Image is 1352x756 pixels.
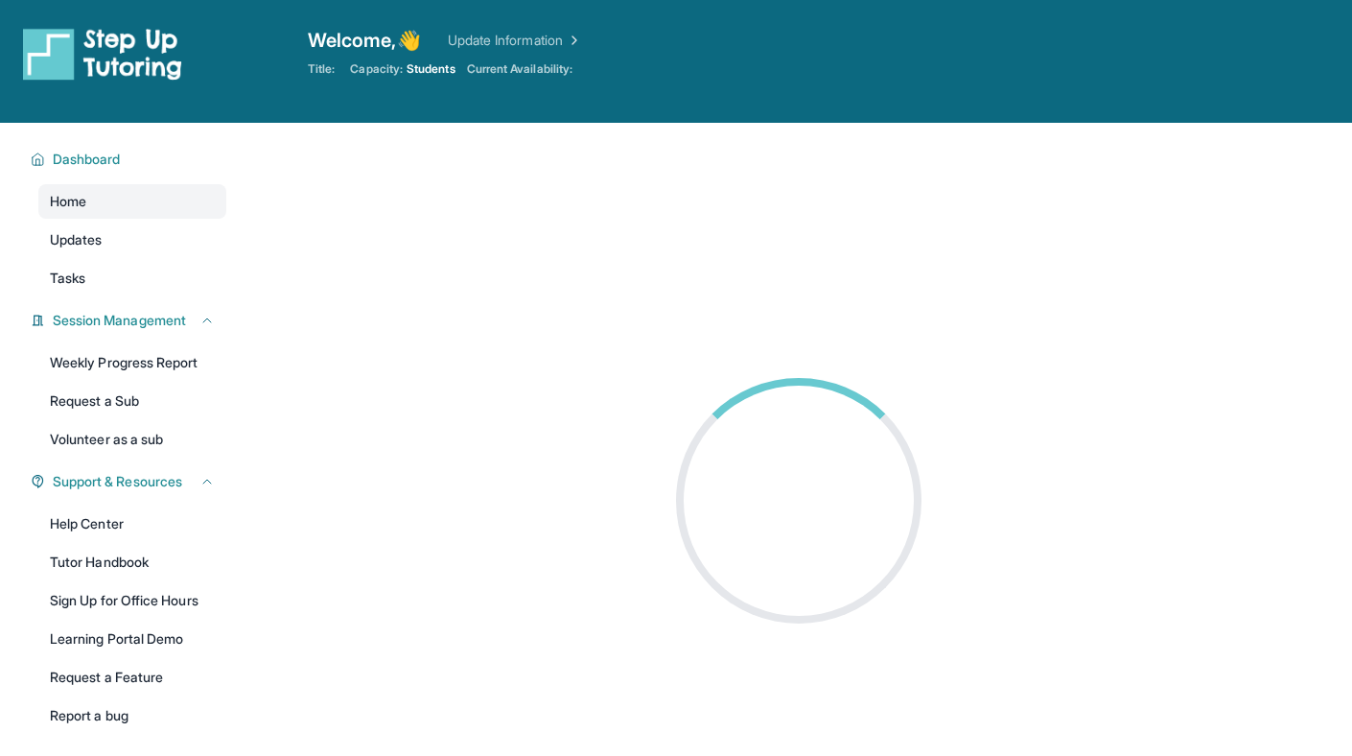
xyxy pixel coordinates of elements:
[45,150,215,169] button: Dashboard
[45,311,215,330] button: Session Management
[50,269,85,288] span: Tasks
[38,622,226,656] a: Learning Portal Demo
[350,61,403,77] span: Capacity:
[467,61,572,77] span: Current Availability:
[38,660,226,695] a: Request a Feature
[45,472,215,491] button: Support & Resources
[38,184,226,219] a: Home
[38,422,226,457] a: Volunteer as a sub
[38,545,226,579] a: Tutor Handbook
[308,61,335,77] span: Title:
[38,384,226,418] a: Request a Sub
[50,192,86,211] span: Home
[38,583,226,618] a: Sign Up for Office Hours
[407,61,455,77] span: Students
[38,261,226,295] a: Tasks
[53,311,186,330] span: Session Management
[53,150,121,169] span: Dashboard
[38,345,226,380] a: Weekly Progress Report
[53,472,182,491] span: Support & Resources
[38,698,226,733] a: Report a bug
[448,31,582,50] a: Update Information
[308,27,421,54] span: Welcome, 👋
[563,31,582,50] img: Chevron Right
[38,507,226,541] a: Help Center
[50,230,103,249] span: Updates
[23,27,182,81] img: logo
[38,223,226,257] a: Updates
